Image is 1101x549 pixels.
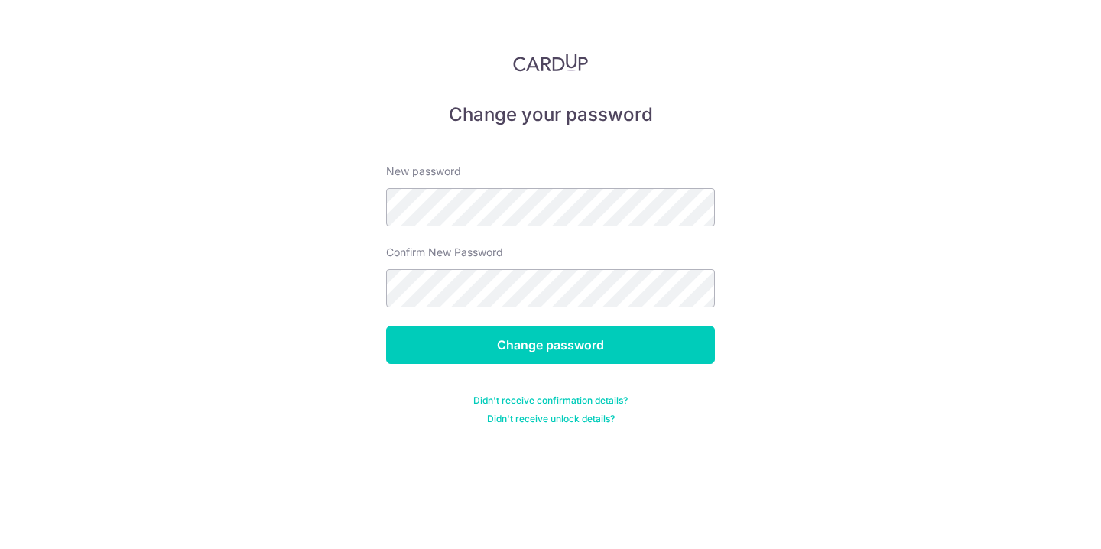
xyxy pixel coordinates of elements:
a: Didn't receive confirmation details? [473,395,628,407]
a: Didn't receive unlock details? [487,413,615,425]
h5: Change your password [386,102,715,127]
label: Confirm New Password [386,245,503,260]
label: New password [386,164,461,179]
img: CardUp Logo [513,54,588,72]
input: Change password [386,326,715,364]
